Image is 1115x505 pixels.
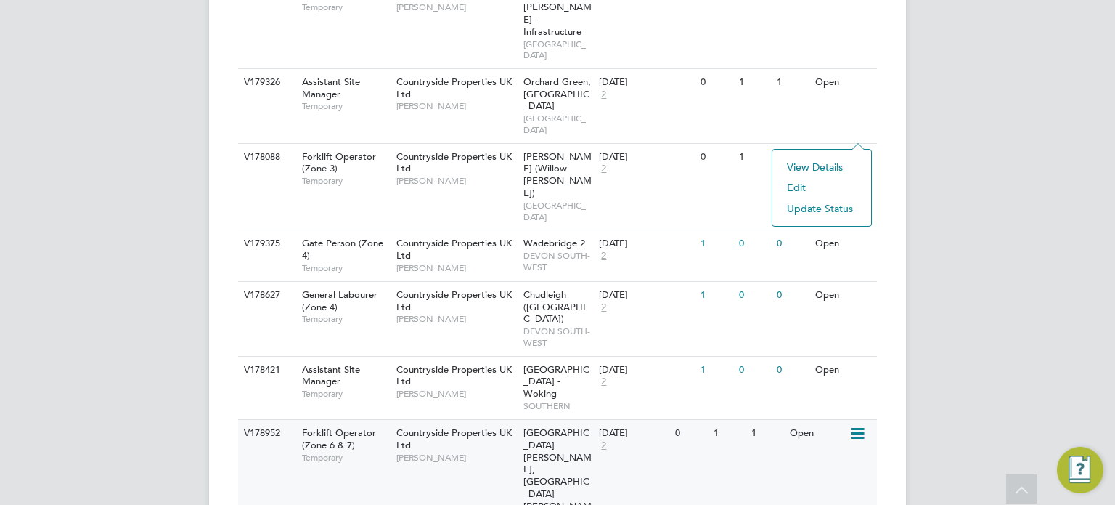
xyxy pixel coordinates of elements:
div: 1 [697,230,735,257]
span: [PERSON_NAME] [396,388,516,400]
div: 0 [697,69,735,96]
div: 0 [735,282,773,309]
div: Open [786,420,849,447]
span: Temporary [302,175,389,187]
span: Temporary [302,452,389,464]
span: [GEOGRAPHIC_DATA] [523,200,592,222]
span: Temporary [302,313,389,325]
div: [DATE] [599,289,693,302]
div: 0 [735,230,773,257]
span: Countryside Properties UK Ltd [396,237,512,262]
div: 1 [773,144,811,171]
div: 0 [773,357,811,384]
li: Update Status [780,198,864,219]
div: [DATE] [599,151,693,163]
div: Open [812,282,875,309]
div: 1 [735,69,773,96]
span: [PERSON_NAME] [396,262,516,274]
span: Wadebridge 2 [523,237,585,249]
li: Edit [780,177,864,198]
span: [GEOGRAPHIC_DATA] - Woking [523,363,589,400]
span: 2 [599,376,608,388]
span: [GEOGRAPHIC_DATA] [523,39,592,61]
div: [DATE] [599,76,693,89]
span: DEVON SOUTH-WEST [523,326,592,348]
span: [PERSON_NAME] [396,452,516,464]
span: 2 [599,302,608,314]
span: Countryside Properties UK Ltd [396,288,512,313]
span: [PERSON_NAME] [396,313,516,325]
span: SOUTHERN [523,400,592,412]
div: V179375 [240,230,291,257]
span: Temporary [302,388,389,400]
span: Temporary [302,100,389,112]
div: 1 [697,357,735,384]
span: Forklift Operator (Zone 3) [302,150,376,175]
div: 0 [671,420,709,447]
div: V178952 [240,420,291,447]
span: Orchard Green, [GEOGRAPHIC_DATA] [523,76,591,113]
span: [PERSON_NAME] [396,1,516,13]
span: 2 [599,440,608,452]
span: Assistant Site Manager [302,363,360,388]
div: 1 [710,420,748,447]
div: V179326 [240,69,291,96]
span: 2 [599,89,608,101]
div: 1 [748,420,785,447]
span: 2 [599,163,608,175]
div: 1 [773,69,811,96]
div: 0 [773,230,811,257]
span: Temporary [302,1,389,13]
div: Open [812,230,875,257]
div: 1 [697,282,735,309]
span: [PERSON_NAME] [396,175,516,187]
li: View Details [780,157,864,177]
div: Open [812,69,875,96]
div: 0 [773,282,811,309]
span: 2 [599,250,608,262]
div: [DATE] [599,427,668,440]
span: [GEOGRAPHIC_DATA] [523,113,592,135]
span: Temporary [302,262,389,274]
div: [DATE] [599,238,693,250]
button: Engage Resource Center [1057,447,1103,493]
span: Assistant Site Manager [302,76,360,100]
div: V178627 [240,282,291,309]
div: 0 [735,357,773,384]
span: DEVON SOUTH-WEST [523,250,592,272]
span: Countryside Properties UK Ltd [396,427,512,451]
div: 0 [697,144,735,171]
span: [PERSON_NAME] [396,100,516,112]
div: Open [812,144,875,171]
div: V178421 [240,357,291,384]
span: General Labourer (Zone 4) [302,288,377,313]
div: V178088 [240,144,291,171]
div: Open [812,357,875,384]
div: 1 [735,144,773,171]
span: Gate Person (Zone 4) [302,237,383,262]
div: [DATE] [599,364,693,376]
span: Countryside Properties UK Ltd [396,76,512,100]
span: Forklift Operator (Zone 6 & 7) [302,427,376,451]
span: Countryside Properties UK Ltd [396,150,512,175]
span: Countryside Properties UK Ltd [396,363,512,388]
span: Chudleigh ([GEOGRAPHIC_DATA]) [523,288,586,326]
span: [PERSON_NAME] (Willow [PERSON_NAME]) [523,150,592,200]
